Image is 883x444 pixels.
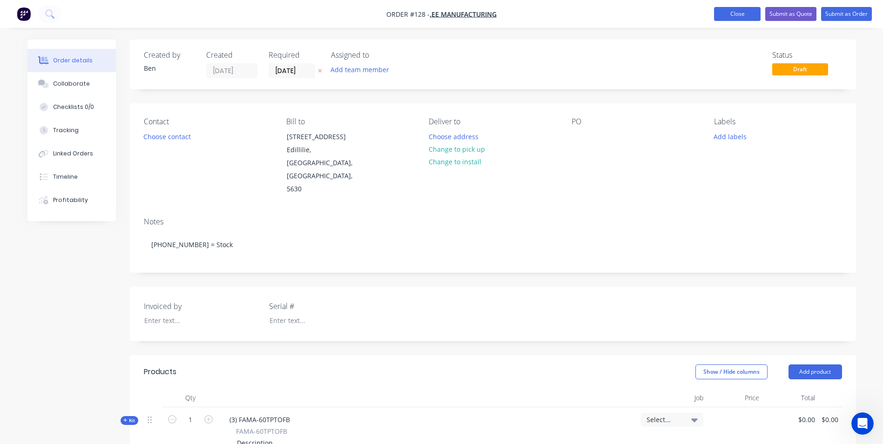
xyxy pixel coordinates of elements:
div: New featureImprovementFactory Weekly Updates - [DATE] [9,255,177,308]
button: Choose address [424,130,483,142]
div: Contact [144,117,271,126]
span: News [108,314,125,320]
img: logo [19,18,74,33]
div: Status [772,51,842,60]
span: Kit [123,417,135,424]
div: Close [160,15,177,32]
div: Tracking [53,126,79,135]
div: Ben [144,63,195,73]
div: Price [707,389,763,407]
button: Change to install [424,155,486,168]
iframe: Intercom live chat [851,412,874,435]
div: Notes [144,217,842,226]
button: Collaborate [27,72,116,95]
h2: Have an idea or feature request? [19,211,167,221]
span: Order #128 - [386,10,430,19]
button: Change to pick up [424,143,490,155]
button: Order details [27,49,116,72]
div: PO [572,117,699,126]
button: Help [140,290,186,328]
div: Checklists 0/0 [53,103,94,111]
div: Recent messageProfile image for MaricarHi [PERSON_NAME], the description should be showing now.Ma... [9,110,177,159]
a: .EE MANUFACTURING [430,10,497,19]
div: [STREET_ADDRESS] [287,130,364,143]
div: Bill to [286,117,414,126]
button: Linked Orders [27,142,116,165]
div: Total [763,389,819,407]
div: Recent message [19,118,167,128]
div: Job [637,389,707,407]
button: Choose contact [138,130,195,142]
div: (3) FAMA-60TPTOFB [222,413,297,426]
label: Serial # [269,301,385,312]
div: Labels [714,117,842,126]
div: We'll be back online [DATE] [19,181,155,191]
button: Add labels [709,130,752,142]
div: Edillilie, [GEOGRAPHIC_DATA], [GEOGRAPHIC_DATA], 5630 [287,143,364,195]
div: Required [269,51,320,60]
button: Add product [789,364,842,379]
button: Add team member [325,63,394,76]
div: Send us a message [19,171,155,181]
div: Qty [162,389,218,407]
div: Order details [53,56,93,65]
div: Collaborate [53,80,90,88]
button: Submit as Quote [765,7,816,21]
div: Products [144,366,176,377]
div: New feature [19,263,65,273]
div: Timeline [53,173,78,181]
div: Factory Weekly Updates - [DATE] [19,279,150,289]
button: News [93,290,140,328]
button: Checklists 0/0 [27,95,116,119]
div: Created by [144,51,195,60]
span: Draft [772,63,828,75]
button: Add team member [331,63,394,76]
img: Factory [17,7,31,21]
label: Invoiced by [144,301,260,312]
button: Submit as Order [821,7,872,21]
div: Profitability [53,196,88,204]
div: • [DATE] [67,141,94,151]
div: Created [206,51,257,60]
div: Deliver to [429,117,556,126]
button: Profitability [27,188,116,212]
span: Home [13,314,34,320]
p: How can we help? [19,82,168,98]
span: Hi [PERSON_NAME], the description should be showing now. [41,132,237,140]
div: Assigned to [331,51,424,60]
div: Kit [121,416,138,425]
button: Share it with us [19,225,167,243]
img: Profile image for Maricar [19,132,38,150]
div: [PHONE_NUMBER] = Stock [144,230,842,259]
span: Select... [647,415,682,424]
div: Improvement [68,263,118,273]
div: Profile image for MaricarHi [PERSON_NAME], the description should be showing now.Maricar•[DATE] [10,124,176,158]
button: Close [714,7,761,21]
button: Show / Hide columns [695,364,768,379]
span: FAMA-60TPTOFB [236,426,287,436]
span: Help [155,314,170,320]
div: Send us a messageWe'll be back online [DATE] [9,163,177,199]
div: [STREET_ADDRESS]Edillilie, [GEOGRAPHIC_DATA], [GEOGRAPHIC_DATA], 5630 [279,130,372,196]
button: Messages [47,290,93,328]
span: Messages [54,314,86,320]
button: Timeline [27,165,116,188]
div: Linked Orders [53,149,93,158]
div: Maricar [41,141,66,151]
button: Tracking [27,119,116,142]
p: Hi [PERSON_NAME] [19,66,168,82]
